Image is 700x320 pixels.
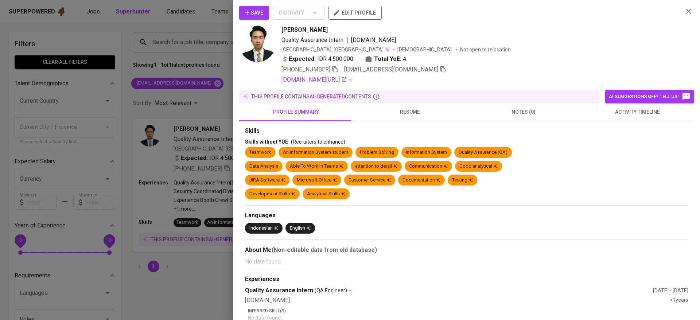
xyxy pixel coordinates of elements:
[248,308,688,314] p: Inferred Skill(s)
[459,163,498,170] div: Good analytical
[239,26,276,62] img: 098b8589b6b0db64b87c60570eef1f9c.jpeg
[249,177,285,184] div: JIRA Software
[281,55,353,63] div: IDR 4.500.000
[283,149,348,156] div: An Information System student
[452,177,473,184] div: Testing
[402,177,440,184] div: Documentation
[360,149,394,156] div: Problem Solving
[281,36,343,43] span: Quality Assurance Intern
[245,257,688,266] p: No data found.
[409,163,448,170] div: Communication
[653,287,688,294] div: [DATE] - [DATE]
[397,46,453,53] span: [DEMOGRAPHIC_DATA]
[307,191,345,198] div: Analytical Skills
[245,286,653,295] div: Quality Assurance Intern
[281,26,328,34] span: [PERSON_NAME]
[290,163,343,170] div: Able To Work In Teams
[670,296,688,305] div: <1 years
[245,127,688,135] div: Skills
[290,225,311,232] div: English
[249,149,271,156] div: Teamwork
[406,149,447,156] div: Information System
[245,246,688,254] div: About Me
[245,139,288,145] span: Skills without YOE
[310,94,345,99] span: AI-generated
[351,36,396,43] span: [DOMAIN_NAME]
[328,9,382,15] a: edit profile
[585,108,690,117] span: activity timeline
[289,55,316,63] b: Expected:
[281,46,390,53] div: [GEOGRAPHIC_DATA], [GEOGRAPHIC_DATA]
[244,108,349,117] span: profile summary
[291,139,345,145] span: (Recruiters to enhance)
[245,8,263,17] span: Save
[297,177,337,184] div: Microsoft Office
[334,8,376,17] span: edit profile
[403,55,406,63] span: 4
[609,92,691,101] span: AI suggestions off? Tell us!
[346,36,348,44] span: |
[272,246,377,253] b: (Non-editable data from old database)
[245,296,670,305] div: [DOMAIN_NAME]
[281,66,330,73] span: [PHONE_NUMBER]
[249,163,278,170] div: Data Analysis
[349,177,391,184] div: Customer Service
[245,275,688,284] div: Experiences
[328,6,382,20] button: edit profile
[251,93,371,100] p: this profile contains contents
[459,149,507,156] div: Quality Assurance (QA)
[357,108,462,117] span: resume
[281,75,347,84] a: [DOMAIN_NAME][URL]
[344,66,438,73] span: [EMAIL_ADDRESS][DOMAIN_NAME]
[315,287,347,294] span: (QA Engineer)
[245,211,688,220] div: Languages
[471,108,576,117] span: notes (0)
[605,90,694,103] button: AI suggestions off? Tell us!
[249,191,295,198] div: Development Skills
[374,55,401,63] b: Total YoE:
[249,225,278,232] div: Indonesian
[460,46,511,53] p: Not open to relocation
[355,163,397,170] div: attention to detail
[384,47,390,52] img: magic_wand.svg
[239,6,269,20] button: Save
